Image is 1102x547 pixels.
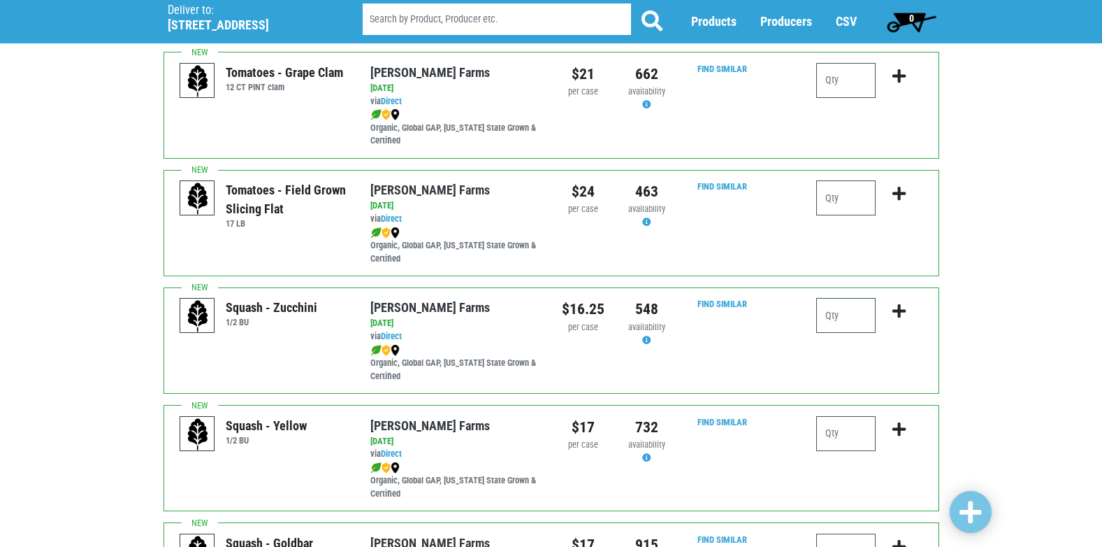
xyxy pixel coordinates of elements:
[562,203,604,216] div: per case
[697,181,747,192] a: Find Similar
[381,213,402,224] a: Direct
[562,298,604,320] div: $16.25
[180,299,215,334] img: placeholder-variety-43d6402dacf2d531de610a020419775a.svg
[180,64,215,99] img: placeholder-variety-43d6402dacf2d531de610a020419775a.svg
[370,227,382,239] img: leaf-e5c59151409436ccce96b2ca1b28e03c.png
[691,15,737,29] a: Products
[382,345,391,356] img: safety-e55c860ca8c00a9c171001a62a92dabd.png
[180,181,215,216] img: placeholder-variety-43d6402dacf2d531de610a020419775a.svg
[382,462,391,474] img: safety-e55c860ca8c00a9c171001a62a92dabd.png
[562,439,604,452] div: per case
[226,82,343,92] h6: 12 CT PINT clam
[370,213,540,226] div: via
[625,63,668,85] div: 662
[625,180,668,203] div: 463
[628,322,665,332] span: availability
[370,108,540,148] div: Organic, Global GAP, [US_STATE] State Grown & Certified
[628,204,665,214] span: availability
[370,226,540,266] div: Organic, Global GAP, [US_STATE] State Grown & Certified
[370,343,540,383] div: Organic, Global GAP, [US_STATE] State Grown & Certified
[382,109,391,120] img: safety-e55c860ca8c00a9c171001a62a92dabd.png
[391,109,400,120] img: map_marker-0e94453035b3232a4d21701695807de9.png
[562,85,604,99] div: per case
[370,199,540,213] div: [DATE]
[697,417,747,427] a: Find Similar
[226,317,317,327] h6: 1/2 BU
[370,448,540,461] div: via
[391,227,400,239] img: map_marker-0e94453035b3232a4d21701695807de9.png
[697,299,747,309] a: Find Similar
[816,298,876,333] input: Qty
[836,15,857,29] a: CSV
[391,345,400,356] img: map_marker-0e94453035b3232a4d21701695807de9.png
[370,330,540,343] div: via
[370,82,540,95] div: [DATE]
[226,435,307,446] h6: 1/2 BU
[180,417,215,452] img: placeholder-variety-43d6402dacf2d531de610a020419775a.svg
[370,461,540,501] div: Organic, Global GAP, [US_STATE] State Grown & Certified
[697,534,747,545] a: Find Similar
[370,462,382,474] img: leaf-e5c59151409436ccce96b2ca1b28e03c.png
[562,416,604,439] div: $17
[628,439,665,450] span: availability
[628,86,665,97] span: availability
[226,298,317,317] div: Squash - Zucchini
[363,4,631,36] input: Search by Product, Producer etc.
[391,462,400,474] img: map_marker-0e94453035b3232a4d21701695807de9.png
[562,321,604,334] div: per case
[816,416,876,451] input: Qty
[816,63,876,98] input: Qty
[880,8,943,36] a: 0
[697,64,747,74] a: Find Similar
[226,416,307,435] div: Squash - Yellow
[370,183,490,197] a: [PERSON_NAME] Farms
[381,448,402,459] a: Direct
[381,331,402,341] a: Direct
[226,218,349,229] h6: 17 LB
[370,317,540,330] div: [DATE]
[381,96,402,106] a: Direct
[370,65,490,80] a: [PERSON_NAME] Farms
[168,17,327,33] h5: [STREET_ADDRESS]
[760,15,812,29] a: Producers
[625,416,668,439] div: 732
[909,13,914,24] span: 0
[226,63,343,82] div: Tomatoes - Grape Clam
[370,435,540,448] div: [DATE]
[382,227,391,239] img: safety-e55c860ca8c00a9c171001a62a92dabd.png
[226,180,349,218] div: Tomatoes - Field Grown Slicing Flat
[168,3,327,17] p: Deliver to:
[370,300,490,315] a: [PERSON_NAME] Farms
[370,418,490,433] a: [PERSON_NAME] Farms
[625,298,668,320] div: 548
[562,180,604,203] div: $24
[562,63,604,85] div: $21
[370,95,540,108] div: via
[370,109,382,120] img: leaf-e5c59151409436ccce96b2ca1b28e03c.png
[816,180,876,215] input: Qty
[370,345,382,356] img: leaf-e5c59151409436ccce96b2ca1b28e03c.png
